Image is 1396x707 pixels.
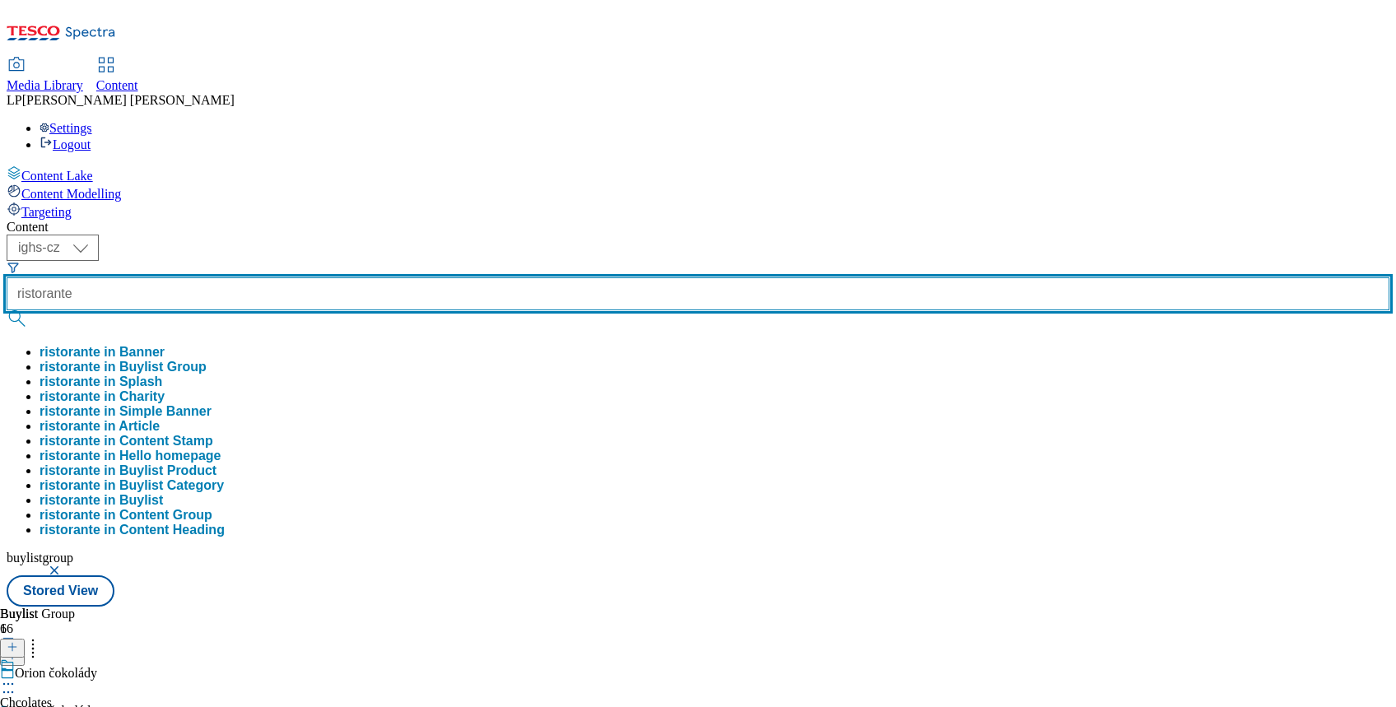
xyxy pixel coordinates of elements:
button: ristorante in Banner [40,345,165,360]
span: [PERSON_NAME] [PERSON_NAME] [22,93,235,107]
span: Content Stamp [119,434,213,448]
input: Search [7,277,1389,310]
span: Content Lake [21,169,93,183]
button: ristorante in Buylist [40,493,163,508]
button: ristorante in Hello homepage [40,449,221,463]
svg: Search Filters [7,261,20,274]
div: ristorante in [40,508,212,523]
a: Media Library [7,58,83,93]
div: Orion čokolády [15,666,97,681]
span: Hello homepage [119,449,221,463]
a: Content Lake [7,165,1389,184]
span: Targeting [21,205,72,219]
span: Content Group [119,508,212,522]
a: Targeting [7,202,1389,220]
button: ristorante in Content Group [40,508,212,523]
button: ristorante in Content Stamp [40,434,213,449]
button: ristorante in Article [40,419,160,434]
a: Logout [40,137,91,151]
button: ristorante in Splash [40,374,162,389]
button: ristorante in Content Heading [40,523,225,537]
a: Content [96,58,138,93]
button: ristorante in Simple Banner [40,404,212,419]
span: LP [7,93,22,107]
div: Content [7,220,1389,235]
span: Content [96,78,138,92]
span: buylistgroup [7,551,73,565]
button: ristorante in Charity [40,389,165,404]
button: ristorante in Buylist Category [40,478,224,493]
div: ristorante in [40,449,221,463]
span: Buylist Group [119,360,207,374]
div: ristorante in [40,434,213,449]
button: ristorante in Buylist Product [40,463,216,478]
a: Content Modelling [7,184,1389,202]
button: ristorante in Buylist Group [40,360,207,374]
a: Settings [40,121,92,135]
button: Stored View [7,575,114,607]
span: Content Modelling [21,187,121,201]
div: ristorante in [40,360,207,374]
span: Media Library [7,78,83,92]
